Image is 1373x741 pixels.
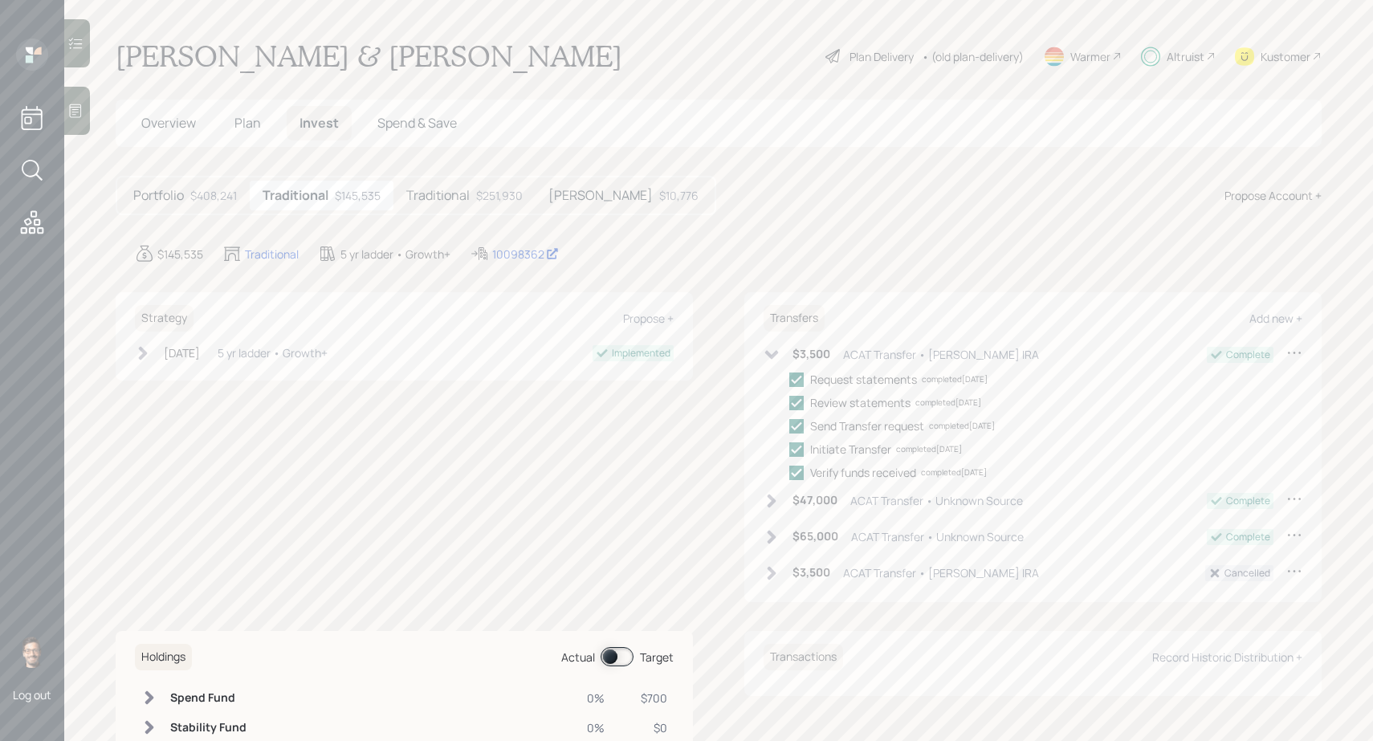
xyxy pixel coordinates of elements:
[245,246,299,263] div: Traditional
[792,566,830,580] h6: $3,500
[1224,187,1322,204] div: Propose Account +
[263,188,328,203] h5: Traditional
[896,443,962,455] div: completed [DATE]
[377,114,457,132] span: Spend & Save
[164,344,200,361] div: [DATE]
[218,344,328,361] div: 5 yr ladder • Growth+
[190,187,237,204] div: $408,241
[335,187,381,204] div: $145,535
[764,644,843,670] h6: Transactions
[810,441,891,458] div: Initiate Transfer
[850,492,1023,509] div: ACAT Transfer • Unknown Source
[640,649,674,666] div: Target
[612,346,670,360] div: Implemented
[849,48,914,65] div: Plan Delivery
[135,644,192,670] h6: Holdings
[157,246,203,263] div: $145,535
[299,114,339,132] span: Invest
[1167,48,1204,65] div: Altruist
[810,394,911,411] div: Review statements
[659,187,699,204] div: $10,776
[1261,48,1310,65] div: Kustomer
[133,188,184,203] h5: Portfolio
[1249,311,1302,326] div: Add new +
[1226,494,1270,508] div: Complete
[624,690,667,706] div: $700
[792,494,837,507] h6: $47,000
[1224,566,1270,580] div: Cancelled
[623,311,674,326] div: Propose +
[922,373,988,385] div: completed [DATE]
[624,719,667,736] div: $0
[1152,649,1302,665] div: Record Historic Distribution +
[234,114,261,132] span: Plan
[16,636,48,668] img: sami-boghos-headshot.png
[581,719,605,736] div: 0%
[492,246,559,263] div: 10098362
[476,187,523,204] div: $251,930
[764,305,825,332] h6: Transfers
[921,466,987,478] div: completed [DATE]
[340,246,450,263] div: 5 yr ladder • Growth+
[1226,530,1270,544] div: Complete
[141,114,196,132] span: Overview
[810,417,924,434] div: Send Transfer request
[851,528,1024,545] div: ACAT Transfer • Unknown Source
[116,39,622,74] h1: [PERSON_NAME] & [PERSON_NAME]
[170,691,246,705] h6: Spend Fund
[810,371,917,388] div: Request statements
[792,348,830,361] h6: $3,500
[810,464,916,481] div: Verify funds received
[561,649,595,666] div: Actual
[843,564,1039,581] div: ACAT Transfer • [PERSON_NAME] IRA
[581,690,605,706] div: 0%
[548,188,653,203] h5: [PERSON_NAME]
[135,305,194,332] h6: Strategy
[170,721,246,735] h6: Stability Fund
[843,346,1039,363] div: ACAT Transfer • [PERSON_NAME] IRA
[792,530,838,544] h6: $65,000
[406,188,470,203] h5: Traditional
[929,420,995,432] div: completed [DATE]
[1070,48,1110,65] div: Warmer
[922,48,1024,65] div: • (old plan-delivery)
[13,687,51,702] div: Log out
[1226,348,1270,362] div: Complete
[915,397,981,409] div: completed [DATE]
